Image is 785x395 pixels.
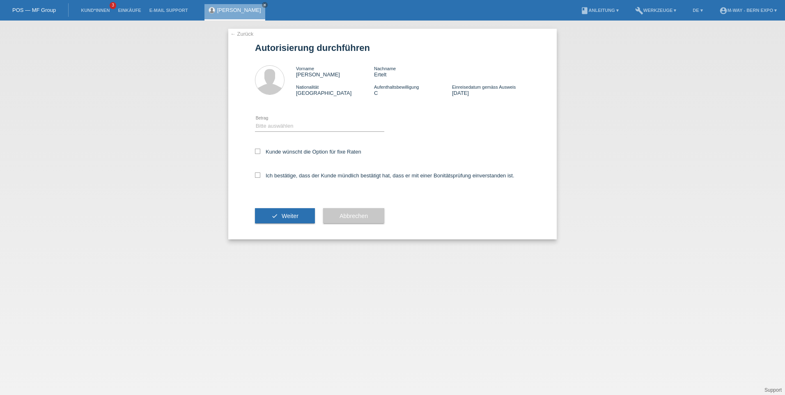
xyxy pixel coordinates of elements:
span: Nachname [374,66,396,71]
div: C [374,84,452,96]
label: Ich bestätige, dass der Kunde mündlich bestätigt hat, dass er mit einer Bonitätsprüfung einversta... [255,172,514,179]
a: Kund*innen [77,8,114,13]
div: [GEOGRAPHIC_DATA] [296,84,374,96]
span: Nationalität [296,85,319,90]
a: buildWerkzeuge ▾ [631,8,681,13]
span: Einreisedatum gemäss Ausweis [452,85,516,90]
a: account_circlem-way - Bern Expo ▾ [715,8,781,13]
a: DE ▾ [689,8,707,13]
a: ← Zurück [230,31,253,37]
i: check [271,213,278,219]
i: build [635,7,643,15]
a: E-Mail Support [145,8,192,13]
i: account_circle [719,7,728,15]
a: Support [764,387,782,393]
div: [PERSON_NAME] [296,65,374,78]
div: [DATE] [452,84,530,96]
button: check Weiter [255,208,315,224]
a: bookAnleitung ▾ [576,8,623,13]
span: Weiter [282,213,298,219]
a: [PERSON_NAME] [217,7,261,13]
span: 3 [110,2,116,9]
a: Einkäufe [114,8,145,13]
div: Ertelt [374,65,452,78]
a: POS — MF Group [12,7,56,13]
a: close [262,2,268,8]
span: Aufenthaltsbewilligung [374,85,419,90]
label: Kunde wünscht die Option für fixe Raten [255,149,361,155]
button: Abbrechen [323,208,384,224]
i: close [263,3,267,7]
h1: Autorisierung durchführen [255,43,530,53]
span: Abbrechen [340,213,368,219]
span: Vorname [296,66,314,71]
i: book [581,7,589,15]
